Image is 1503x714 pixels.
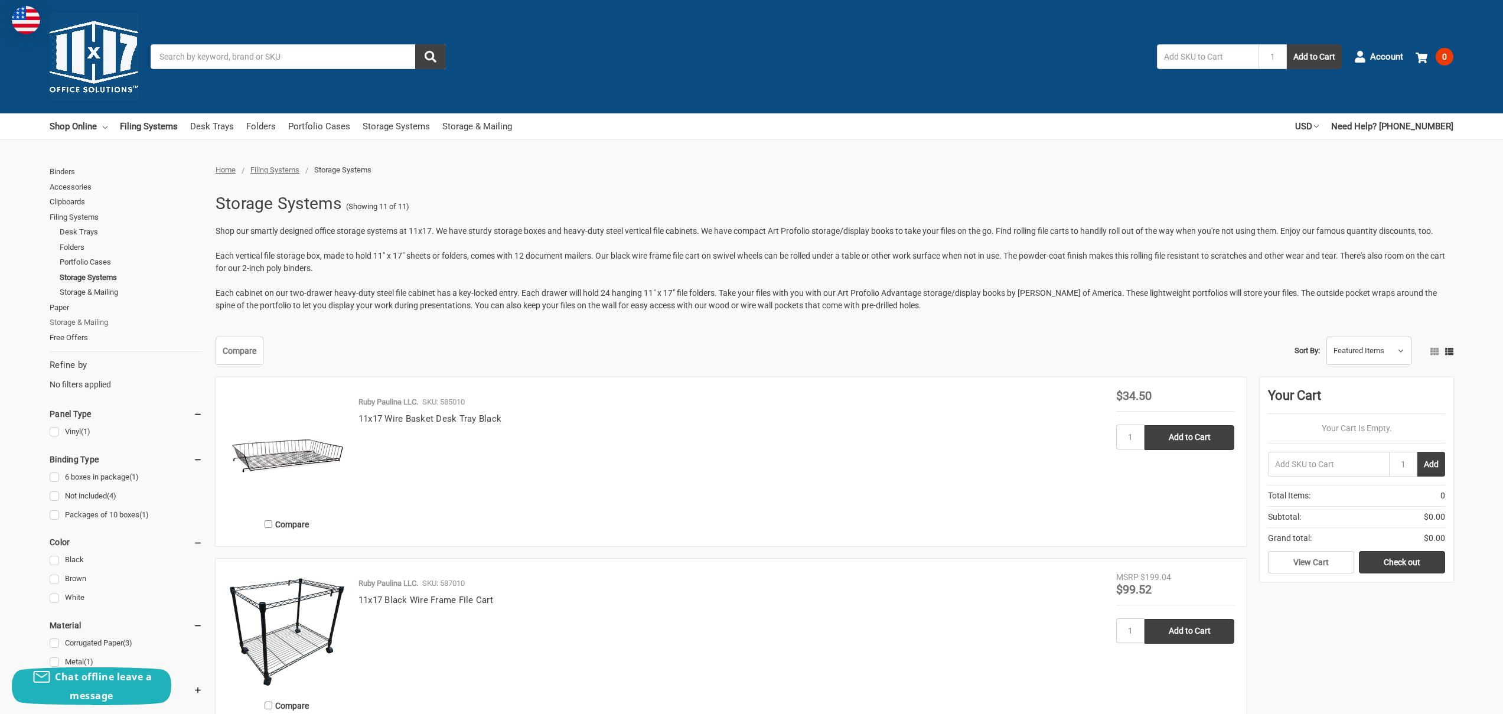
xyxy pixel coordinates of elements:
[216,226,1433,236] span: Shop our smartly designed office storage systems at 11x17. We have sturdy storage boxes and heavy...
[50,210,203,225] a: Filing Systems
[50,552,203,568] a: Black
[50,535,203,549] h5: Color
[1116,571,1139,583] div: MSRP
[1268,452,1389,477] input: Add SKU to Cart
[50,315,203,330] a: Storage & Mailing
[358,413,501,424] a: 11x17 Wire Basket Desk Tray Black
[1145,619,1234,644] input: Add to Cart
[50,654,203,670] a: Metal
[314,165,371,174] span: Storage Systems
[1145,425,1234,450] input: Add to Cart
[265,520,272,528] input: Compare
[216,251,1445,273] span: Each vertical file storage box, made to hold 11" x 17" sheets or folders, comes with 12 document ...
[50,470,203,485] a: 6 boxes in package
[265,702,272,709] input: Compare
[60,255,203,270] a: Portfolio Cases
[422,578,465,589] p: SKU: 587010
[50,194,203,210] a: Clipboards
[1268,511,1301,523] span: Subtotal:
[346,201,409,213] span: (Showing 11 of 11)
[216,337,263,365] a: Compare
[228,571,346,689] img: 11x17 Black Wire Frame File Cart
[1295,342,1320,360] label: Sort By:
[50,635,203,651] a: Corrugated Paper
[139,510,149,519] span: (1)
[1157,44,1259,69] input: Add SKU to Cart
[1424,532,1445,545] span: $0.00
[1287,44,1342,69] button: Add to Cart
[1440,490,1445,502] span: 0
[250,165,299,174] a: Filing Systems
[228,514,346,534] label: Compare
[1424,511,1445,523] span: $0.00
[216,188,342,219] h1: Storage Systems
[123,638,132,647] span: (3)
[1268,386,1445,414] div: Your Cart
[216,288,1437,310] span: Each cabinet on our two-drawer heavy-duty steel file cabinet has a key-locked entry. Each drawer ...
[1359,551,1445,573] a: Check out
[50,113,107,139] a: Shop Online
[50,12,138,101] img: 11x17.com
[190,113,234,139] a: Desk Trays
[50,452,203,467] h5: Binding Type
[358,595,493,605] a: 11x17 Black Wire Frame File Cart
[50,590,203,606] a: White
[1268,532,1312,545] span: Grand total:
[1417,452,1445,477] button: Add
[50,330,203,345] a: Free Offers
[1436,48,1453,66] span: 0
[50,424,203,440] a: Vinyl
[1268,490,1310,502] span: Total Items:
[363,113,430,139] a: Storage Systems
[1416,41,1453,72] a: 0
[50,180,203,195] a: Accessories
[50,358,203,372] h5: Refine by
[216,165,236,174] a: Home
[50,618,203,633] h5: Material
[50,164,203,180] a: Binders
[60,270,203,285] a: Storage Systems
[358,578,418,589] p: Ruby Paulina LLC.
[288,113,350,139] a: Portfolio Cases
[1406,682,1503,714] iframe: Google Customer Reviews
[1268,422,1445,435] p: Your Cart Is Empty.
[1370,50,1403,64] span: Account
[50,488,203,504] a: Not included
[50,571,203,587] a: Brown
[422,396,465,408] p: SKU: 585010
[55,670,152,702] span: Chat offline leave a message
[246,113,276,139] a: Folders
[60,240,203,255] a: Folders
[12,6,40,34] img: duty and tax information for United States
[1140,572,1171,582] span: $199.04
[50,407,203,421] h5: Panel Type
[129,472,139,481] span: (1)
[12,667,171,705] button: Chat offline leave a message
[1116,582,1152,596] span: $99.52
[107,491,116,500] span: (4)
[81,427,90,436] span: (1)
[1331,113,1453,139] a: Need Help? [PHONE_NUMBER]
[60,285,203,300] a: Storage & Mailing
[50,358,203,390] div: No filters applied
[151,44,446,69] input: Search by keyword, brand or SKU
[50,507,203,523] a: Packages of 10 boxes
[1268,551,1354,573] a: View Cart
[120,113,178,139] a: Filing Systems
[84,657,93,666] span: (1)
[358,396,418,408] p: Ruby Paulina LLC.
[1295,113,1319,139] a: USD
[442,113,512,139] a: Storage & Mailing
[60,224,203,240] a: Desk Trays
[50,300,203,315] a: Paper
[1116,389,1152,403] span: $34.50
[228,390,346,508] img: 11x17 Wire Basket Desk Tray Black
[1354,41,1403,72] a: Account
